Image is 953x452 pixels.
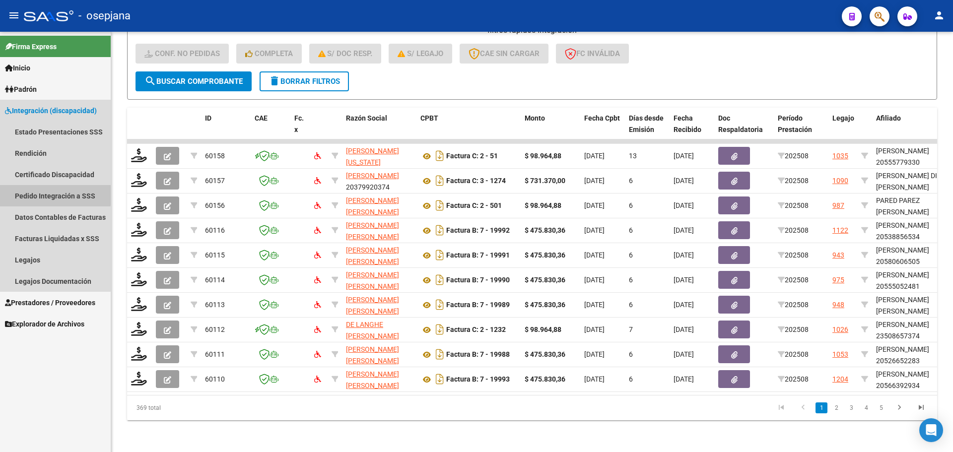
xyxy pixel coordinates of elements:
span: [PERSON_NAME] [346,172,399,180]
strong: Factura B: 7 - 19992 [446,227,510,235]
button: S/ legajo [389,44,452,64]
span: Afiliado [876,114,901,122]
div: 1053 [832,349,848,360]
a: go to next page [890,402,909,413]
span: DE LANGHE [PERSON_NAME] [346,321,399,340]
div: [PERSON_NAME] 23508657374 [876,319,948,342]
div: 948 [832,299,844,311]
div: 369 total [127,395,287,420]
div: 975 [832,274,844,286]
div: 1026 [832,324,848,335]
span: - osepjana [78,5,131,27]
li: page 2 [829,399,844,416]
i: Descargar documento [433,197,446,213]
a: 1 [816,402,827,413]
datatable-header-cell: Afiliado [872,108,952,151]
strong: Factura B: 7 - 19993 [446,376,510,384]
a: 3 [845,402,857,413]
li: page 3 [844,399,859,416]
span: 60158 [205,152,225,160]
span: CAE SIN CARGAR [469,49,540,58]
span: Inicio [5,63,30,73]
span: [DATE] [674,350,694,358]
span: [DATE] [584,350,605,358]
div: 27235676090 [346,269,412,290]
div: 27235676090 [346,294,412,315]
span: 60112 [205,325,225,333]
a: go to first page [772,402,791,413]
div: 27235676090 [346,245,412,265]
div: 27274647952 [346,195,412,216]
a: 5 [875,402,887,413]
span: Borrar Filtros [269,77,340,86]
span: 202508 [778,325,809,333]
span: [DATE] [584,226,605,234]
span: 202508 [778,226,809,234]
button: CAE SIN CARGAR [460,44,548,64]
span: S/ Doc Resp. [318,49,373,58]
div: [PERSON_NAME] DI [PERSON_NAME] 20138075088 [876,170,948,204]
span: Prestadores / Proveedores [5,297,95,308]
span: 6 [629,226,633,234]
span: [DATE] [584,276,605,284]
li: page 5 [874,399,888,416]
span: Conf. no pedidas [144,49,220,58]
div: 1204 [832,374,848,385]
button: Conf. no pedidas [136,44,229,64]
div: 27239966743 [346,145,412,166]
span: [DATE] [674,201,694,209]
span: 202508 [778,350,809,358]
a: go to previous page [794,402,813,413]
strong: Factura C: 2 - 1232 [446,326,506,334]
span: Padrón [5,84,37,95]
span: 60157 [205,177,225,185]
strong: Factura C: 2 - 51 [446,152,498,160]
datatable-header-cell: Monto [521,108,580,151]
span: 6 [629,177,633,185]
i: Descargar documento [433,247,446,263]
span: CAE [255,114,268,122]
a: go to last page [912,402,931,413]
strong: $ 475.830,36 [525,251,565,259]
div: PARED PAREZ [PERSON_NAME] 20583497677 [876,195,948,229]
div: 1035 [832,150,848,162]
datatable-header-cell: Fecha Recibido [670,108,714,151]
span: 202508 [778,375,809,383]
button: Borrar Filtros [260,71,349,91]
datatable-header-cell: Razón Social [342,108,416,151]
div: 1090 [832,175,848,187]
span: 6 [629,201,633,209]
strong: $ 475.830,36 [525,375,565,383]
span: [DATE] [584,375,605,383]
div: 27235676090 [346,369,412,389]
div: 27235676090 [346,220,412,241]
span: [DATE] [584,251,605,259]
span: Integración (discapacidad) [5,105,97,116]
span: [DATE] [674,152,694,160]
datatable-header-cell: CAE [251,108,290,151]
span: Buscar Comprobante [144,77,243,86]
button: S/ Doc Resp. [309,44,382,64]
strong: Factura B: 7 - 19990 [446,276,510,284]
div: 27235676090 [346,344,412,365]
div: [PERSON_NAME] 20538856534 [876,220,948,243]
i: Descargar documento [433,148,446,164]
span: CPBT [420,114,438,122]
button: FC Inválida [556,44,629,64]
div: 1122 [832,225,848,236]
span: 60115 [205,251,225,259]
datatable-header-cell: Período Prestación [774,108,828,151]
strong: Factura B: 7 - 19989 [446,301,510,309]
a: 4 [860,402,872,413]
div: 987 [832,200,844,211]
span: FC Inválida [565,49,620,58]
span: Doc Respaldatoria [718,114,763,133]
div: 20379920374 [346,170,412,191]
div: Open Intercom Messenger [919,418,943,442]
span: [DATE] [674,226,694,234]
mat-icon: search [144,75,156,87]
span: [PERSON_NAME] [PERSON_NAME] [346,246,399,265]
span: [DATE] [584,325,605,333]
strong: $ 475.830,36 [525,276,565,284]
span: [DATE] [584,177,605,185]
